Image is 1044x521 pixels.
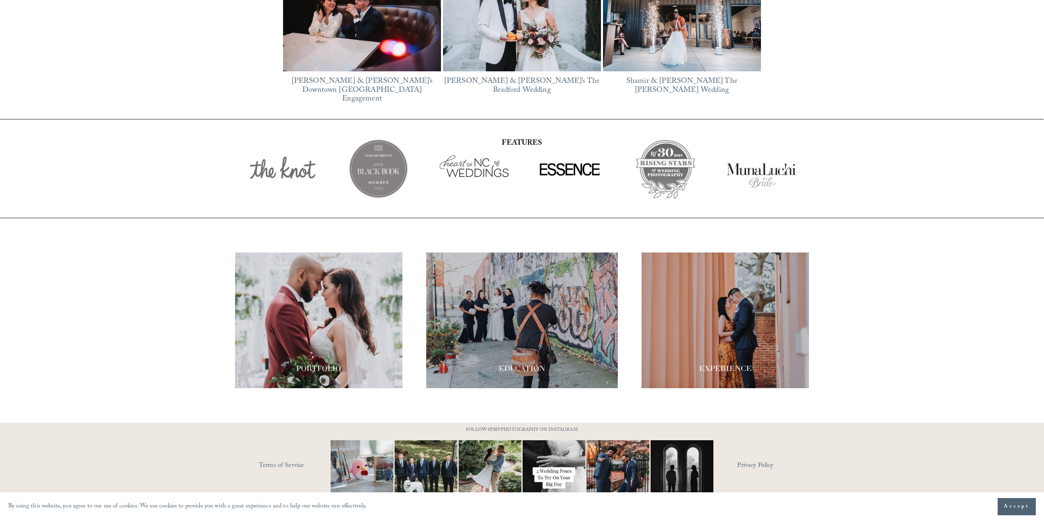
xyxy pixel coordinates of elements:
[499,364,545,373] span: EDUCATION
[450,426,594,435] p: FOLLOW @JBIVPHOTOGRAPHY ON INSTAGRAM
[626,75,738,97] a: Shamir & [PERSON_NAME] The [PERSON_NAME] Wedding
[507,440,601,503] img: Let&rsquo;s talk about poses for your wedding day! It doesn&rsquo;t have to be complicated, somet...
[699,364,752,373] span: EXPERIENCE
[1004,503,1030,511] span: Accept
[502,137,542,150] strong: FEATURES
[315,440,409,503] img: This has got to be one of the cutest detail shots I've ever taken for a wedding! 📷 @thewoobles #I...
[459,430,521,513] img: It&rsquo;s that time of year where weddings and engagements pick up and I get the joy of capturin...
[640,440,724,503] img: Black &amp; White appreciation post. 😍😍 ⠀⠀⠀⠀⠀⠀⠀⠀⠀ I don&rsquo;t care what anyone says black and w...
[296,364,341,373] span: PORTFOLIO
[576,440,660,503] img: You just need the right photographer that matches your vibe 📷🎉 #RaleighWeddingPhotographer
[292,75,433,106] a: [PERSON_NAME] & [PERSON_NAME]’s Downtown [GEOGRAPHIC_DATA] Engagement
[8,501,367,513] p: By using this website, you agree to our use of cookies. We use cookies to provide you with a grea...
[998,498,1036,515] button: Accept
[259,460,354,472] a: Terms of Service
[444,75,600,97] a: [PERSON_NAME] & [PERSON_NAME]’s The Bradford Wedding
[379,440,473,503] img: Happy #InternationalDogDay to all the pups who have made wedding days, engagement sessions, and p...
[737,460,809,472] a: Privacy Policy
